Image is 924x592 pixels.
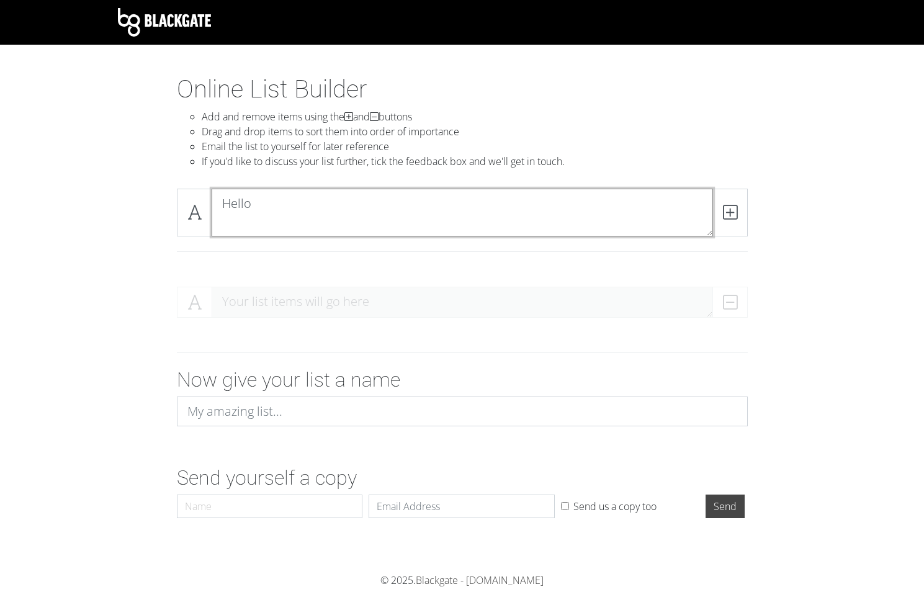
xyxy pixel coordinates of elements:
img: Blackgate [118,8,211,37]
div: © 2025. [118,573,807,588]
h2: Now give your list a name [177,368,748,392]
h1: Online List Builder [177,74,748,104]
li: Drag and drop items to sort them into order of importance [202,124,748,139]
input: Send [706,495,745,518]
input: Name [177,495,363,518]
input: Email Address [369,495,555,518]
li: If you'd like to discuss your list further, tick the feedback box and we'll get in touch. [202,154,748,169]
li: Email the list to yourself for later reference [202,139,748,154]
label: Send us a copy too [573,499,657,514]
input: My amazing list... [177,397,748,426]
h2: Send yourself a copy [177,466,748,490]
a: Blackgate - [DOMAIN_NAME] [416,573,544,587]
li: Add and remove items using the and buttons [202,109,748,124]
